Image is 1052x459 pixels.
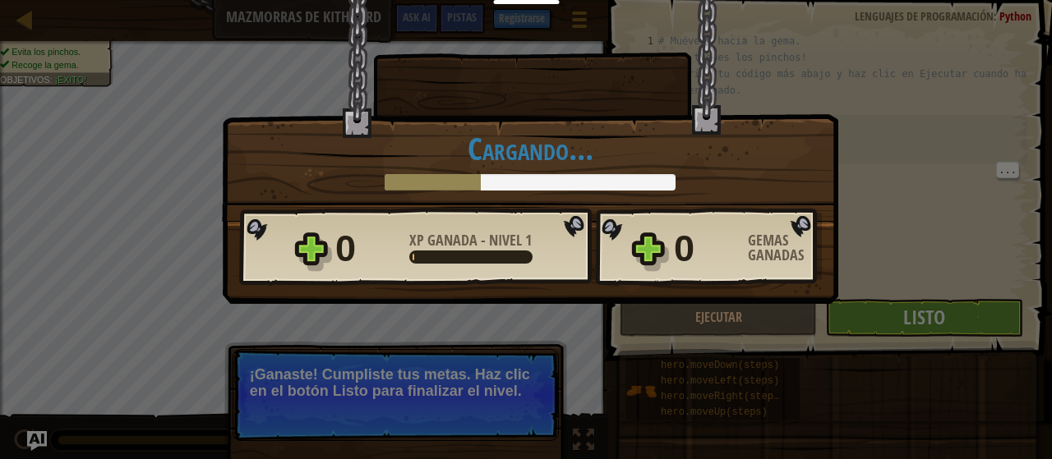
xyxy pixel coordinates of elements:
span: 1 [525,230,532,250]
h1: Cargando... [239,131,821,166]
span: XP Ganada [409,230,481,250]
div: 0 [335,223,399,275]
span: Nivel [486,230,525,250]
div: 0 [674,223,738,275]
div: - [409,233,532,248]
div: Gemas Ganadas [748,233,822,263]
